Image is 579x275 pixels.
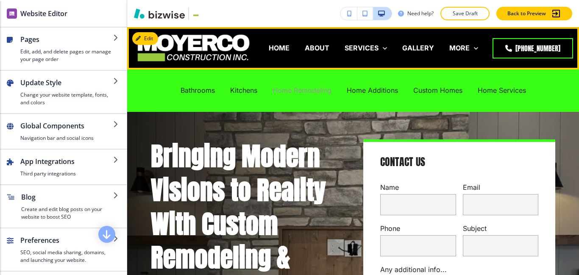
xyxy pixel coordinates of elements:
h4: Change your website template, fonts, and colors [20,91,113,106]
p: Any additional info... [380,265,538,275]
p: Back to Preview [507,10,546,17]
h3: Need help? [407,10,434,17]
h4: Navigation bar and social icons [20,134,113,142]
button: Back to Preview [496,7,572,20]
img: MoyerCo Construction [133,30,253,66]
h2: Global Components [20,121,113,131]
img: Your Logo [192,10,215,17]
button: Edit [132,32,158,45]
p: MORE [449,43,470,53]
h4: Create and edit blog posts on your website to boost SEO [21,206,113,221]
button: Save Draft [440,7,490,20]
h2: Website Editor [20,8,67,19]
p: Subject [463,224,539,233]
p: ABOUT [305,43,329,53]
h4: SEO, social media sharing, domains, and launching your website. [20,249,113,264]
h4: Edit, add, and delete pages or manage your page order [20,48,113,63]
img: Bizwise Logo [134,8,185,19]
p: Phone [380,224,456,233]
p: Save Draft [451,10,479,17]
h4: Contact Us [380,156,425,169]
p: Name [380,183,456,192]
p: SERVICES [345,43,379,53]
h2: Pages [20,34,113,44]
h2: App Integrations [20,156,113,167]
h4: Third party integrations [20,170,113,178]
p: GALLERY [402,43,434,53]
h2: Blog [21,192,113,202]
h2: Preferences [20,235,113,245]
p: Email [463,183,539,192]
p: HOME [269,43,289,53]
h2: Update Style [20,78,113,88]
a: [PHONE_NUMBER] [493,38,573,58]
img: editor icon [7,8,17,19]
